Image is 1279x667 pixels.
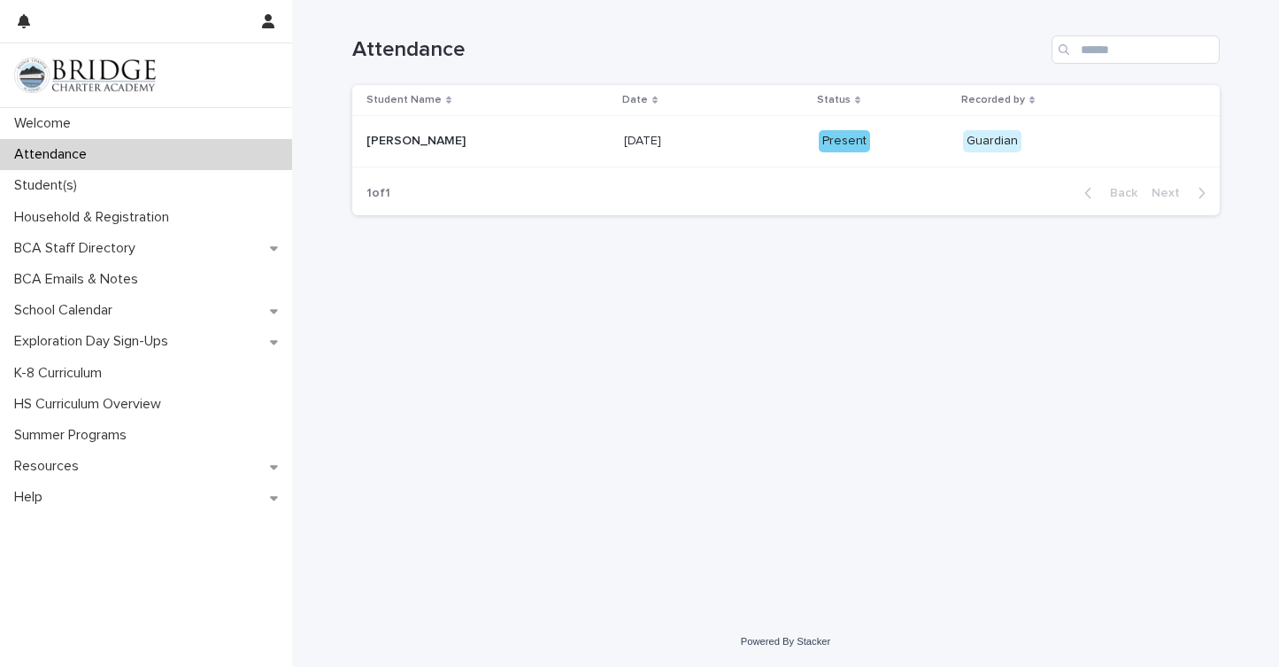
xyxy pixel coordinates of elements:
[622,90,648,110] p: Date
[7,271,152,288] p: BCA Emails & Notes
[1070,185,1144,201] button: Back
[7,333,182,350] p: Exploration Day Sign-Ups
[817,90,851,110] p: Status
[7,240,150,257] p: BCA Staff Directory
[366,90,442,110] p: Student Name
[1144,185,1220,201] button: Next
[366,130,469,149] p: [PERSON_NAME]
[624,130,665,149] p: [DATE]
[963,130,1021,152] div: Guardian
[7,302,127,319] p: School Calendar
[7,396,175,413] p: HS Curriculum Overview
[7,489,57,506] p: Help
[1152,187,1190,199] span: Next
[7,177,91,194] p: Student(s)
[352,37,1044,63] h1: Attendance
[7,458,93,475] p: Resources
[352,116,1220,167] tr: [PERSON_NAME][PERSON_NAME] [DATE][DATE] PresentGuardian
[961,90,1025,110] p: Recorded by
[7,427,141,444] p: Summer Programs
[7,365,116,382] p: K-8 Curriculum
[7,115,85,132] p: Welcome
[1052,35,1220,64] input: Search
[14,58,156,93] img: V1C1m3IdTEidaUdm9Hs0
[741,636,830,647] a: Powered By Stacker
[7,146,101,163] p: Attendance
[1099,187,1137,199] span: Back
[7,209,183,226] p: Household & Registration
[819,130,870,152] div: Present
[352,172,405,215] p: 1 of 1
